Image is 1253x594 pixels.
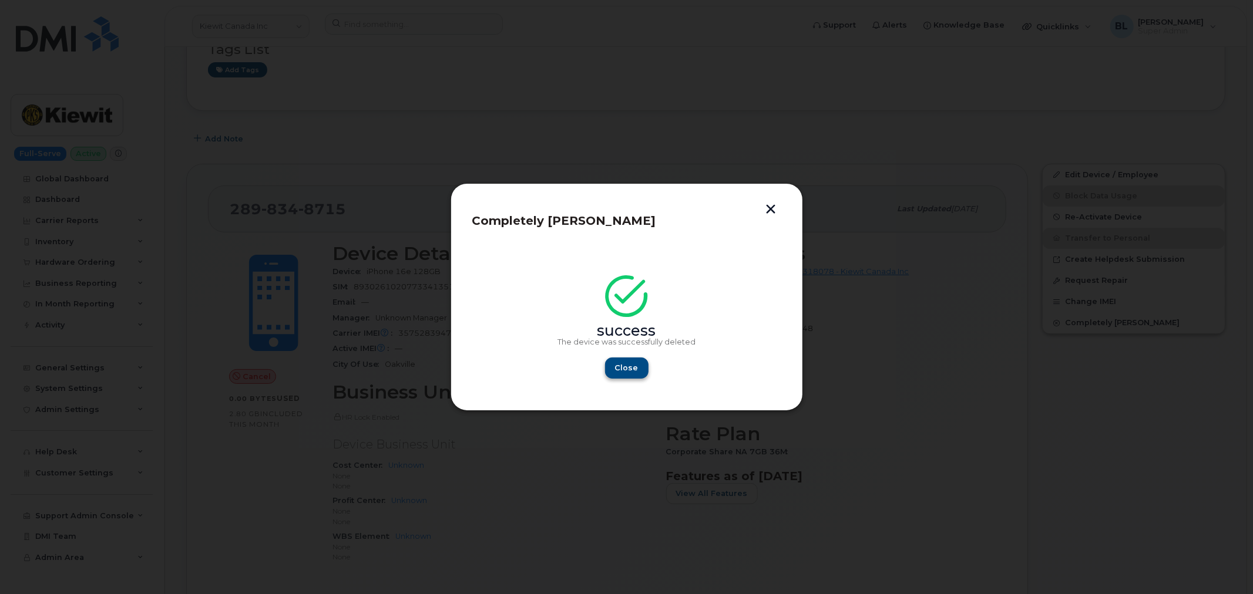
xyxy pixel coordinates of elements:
[472,326,781,336] div: success
[605,357,649,379] button: Close
[472,214,656,228] span: Completely [PERSON_NAME]
[615,362,639,373] span: Close
[1202,543,1244,585] iframe: Messenger Launcher
[472,338,781,347] p: The device was successfully deleted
